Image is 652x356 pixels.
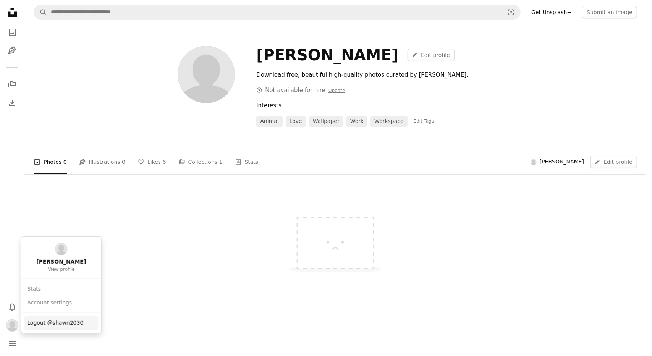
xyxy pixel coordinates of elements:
[24,282,98,296] a: Stats
[5,318,20,333] button: Profile
[24,296,98,310] a: Account settings
[21,237,101,333] div: Profile
[6,319,18,332] img: Avatar of user Shawnette Johnson
[55,243,67,255] img: Avatar of user Shawnette Johnson
[36,258,86,266] span: [PERSON_NAME]
[27,319,83,327] span: Logout @shawn2030
[48,267,74,273] span: View profile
